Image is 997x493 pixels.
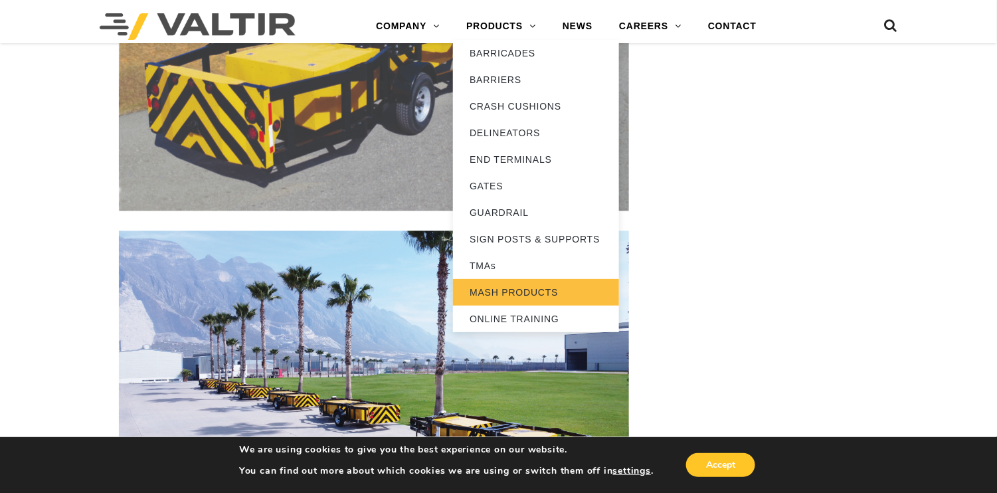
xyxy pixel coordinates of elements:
a: COMPANY [363,13,453,40]
a: DELINEATORS [453,120,619,146]
a: BARRIERS [453,66,619,93]
button: settings [613,465,651,477]
a: CAREERS [606,13,695,40]
p: You can find out more about which cookies we are using or switch them off in . [239,465,654,477]
a: MASH PRODUCTS [453,279,619,306]
a: CRASH CUSHIONS [453,93,619,120]
button: Accept [686,453,755,477]
a: CONTACT [695,13,770,40]
a: TMAs [453,252,619,279]
a: NEWS [549,13,606,40]
a: SIGN POSTS & SUPPORTS [453,226,619,252]
a: GUARDRAIL [453,199,619,226]
a: PRODUCTS [453,13,549,40]
img: Valtir [100,13,296,40]
a: END TERMINALS [453,146,619,173]
a: BARRICADES [453,40,619,66]
a: GATES [453,173,619,199]
p: We are using cookies to give you the best experience on our website. [239,444,654,456]
a: ONLINE TRAINING [453,306,619,332]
